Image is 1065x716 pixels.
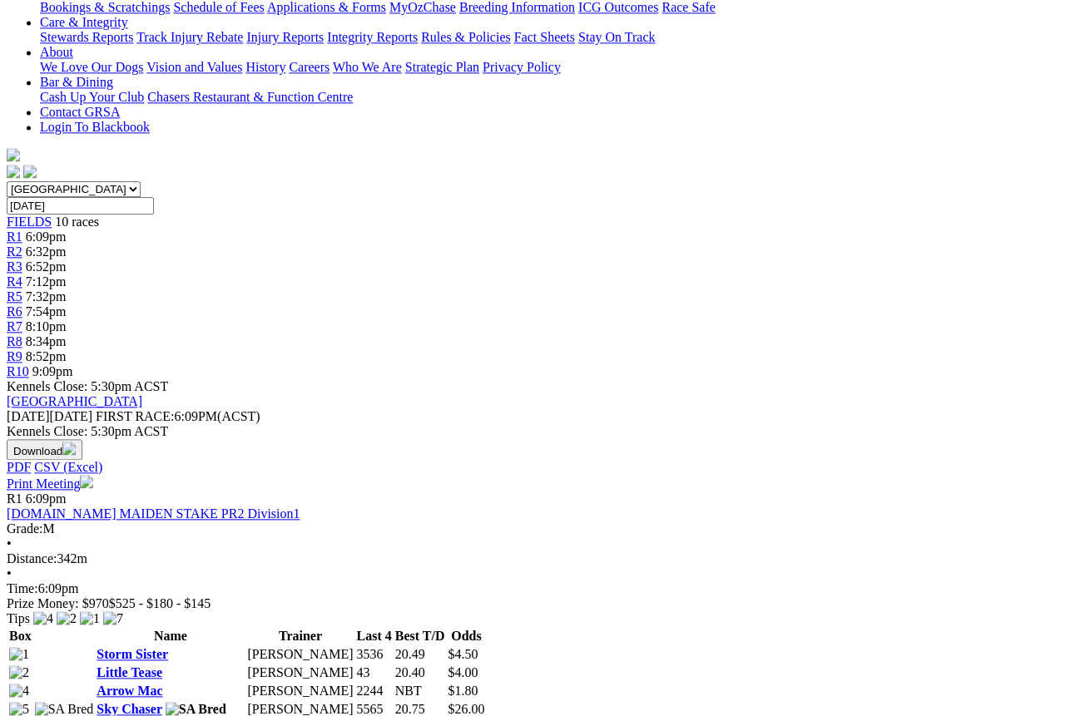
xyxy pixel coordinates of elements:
[97,665,162,679] a: Little Tease
[289,60,329,74] a: Careers
[97,647,168,661] a: Storm Sister
[7,551,57,565] span: Distance:
[7,439,82,460] button: Download
[109,596,211,610] span: $525 - $180 - $145
[246,30,324,44] a: Injury Reports
[26,244,67,259] span: 6:32pm
[327,30,418,44] a: Integrity Reports
[7,304,22,318] a: R6
[26,274,67,289] span: 7:12pm
[55,215,99,229] span: 10 races
[356,683,393,699] td: 2244
[356,628,393,644] th: Last 4
[136,30,243,44] a: Track Injury Rebate
[483,60,561,74] a: Privacy Policy
[448,684,478,698] span: $1.80
[356,646,393,663] td: 3536
[246,683,354,699] td: [PERSON_NAME]
[32,364,73,378] span: 9:09pm
[7,364,29,378] span: R10
[246,646,354,663] td: [PERSON_NAME]
[7,409,92,423] span: [DATE]
[7,409,50,423] span: [DATE]
[40,90,144,104] a: Cash Up Your Club
[7,460,1058,475] div: Download
[448,665,478,679] span: $4.00
[62,442,76,455] img: download.svg
[40,90,1058,105] div: Bar & Dining
[246,664,354,681] td: [PERSON_NAME]
[7,334,22,348] a: R8
[7,230,22,244] a: R1
[9,629,32,643] span: Box
[7,491,22,506] span: R1
[394,628,446,644] th: Best T/D
[7,274,22,289] a: R4
[7,289,22,304] a: R5
[7,596,1058,611] div: Prize Money: $970
[7,521,1058,536] div: M
[246,628,354,644] th: Trainer
[7,215,52,229] a: FIELDS
[80,475,93,488] img: printer.svg
[40,30,1058,45] div: Care & Integrity
[34,460,102,474] a: CSV (Excel)
[26,289,67,304] span: 7:32pm
[7,165,20,178] img: facebook.svg
[7,319,22,333] a: R7
[23,165,37,178] img: twitter.svg
[40,15,128,29] a: Care & Integrity
[26,259,67,274] span: 6:52pm
[7,581,38,595] span: Time:
[394,664,446,681] td: 20.40
[40,60,143,74] a: We Love Our Dogs
[40,105,120,119] a: Contact GRSA
[448,647,478,661] span: $4.50
[97,684,162,698] a: Arrow Mac
[7,581,1058,596] div: 6:09pm
[96,409,174,423] span: FIRST RACE:
[9,665,29,680] img: 2
[96,409,260,423] span: 6:09PM(ACST)
[146,60,242,74] a: Vision and Values
[40,75,113,89] a: Bar & Dining
[7,506,300,521] a: [DOMAIN_NAME] MAIDEN STAKE PR2 Division1
[26,304,67,318] span: 7:54pm
[7,460,31,474] a: PDF
[147,90,353,104] a: Chasers Restaurant & Function Centre
[40,45,73,59] a: About
[40,60,1058,75] div: About
[447,628,485,644] th: Odds
[26,334,67,348] span: 8:34pm
[7,349,22,363] a: R9
[96,628,245,644] th: Name
[7,424,1058,439] div: Kennels Close: 5:30pm ACST
[7,379,168,393] span: Kennels Close: 5:30pm ACST
[40,30,133,44] a: Stewards Reports
[7,244,22,259] a: R2
[394,683,446,699] td: NBT
[245,60,285,74] a: History
[80,611,100,626] img: 1
[97,702,161,716] a: Sky Chaser
[7,259,22,274] a: R3
[57,611,77,626] img: 2
[578,30,655,44] a: Stay On Track
[9,647,29,662] img: 1
[7,197,154,215] input: Select date
[7,148,20,161] img: logo-grsa-white.png
[26,319,67,333] span: 8:10pm
[7,536,12,551] span: •
[7,611,30,625] span: Tips
[7,551,1058,566] div: 342m
[405,60,479,74] a: Strategic Plan
[394,646,446,663] td: 20.49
